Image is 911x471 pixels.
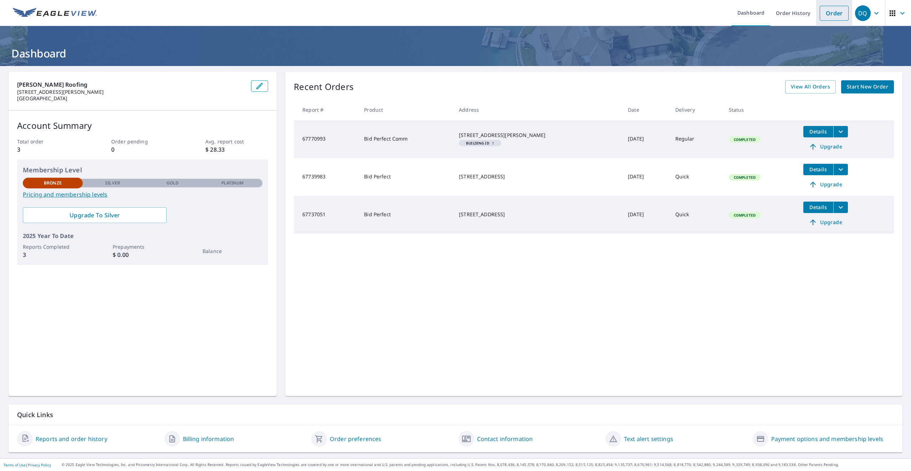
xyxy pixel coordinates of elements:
[13,8,97,19] img: EV Logo
[205,145,268,154] p: $ 28.33
[820,6,849,21] a: Order
[294,158,358,196] td: 67739983
[808,180,844,189] span: Upgrade
[23,250,83,259] p: 3
[23,165,262,175] p: Membership Level
[183,435,234,443] a: Billing information
[803,126,833,137] button: detailsBtn-67770993
[62,462,907,467] p: © 2025 Eagle View Technologies, Inc. and Pictometry International Corp. All Rights Reserved. Repo...
[203,247,262,255] p: Balance
[113,243,173,250] p: Prepayments
[808,166,829,173] span: Details
[833,164,848,175] button: filesDropdownBtn-67739983
[803,179,848,190] a: Upgrade
[358,196,453,234] td: Bid Perfect
[167,180,179,186] p: Gold
[17,95,245,102] p: [GEOGRAPHIC_DATA]
[294,80,354,93] p: Recent Orders
[624,435,673,443] a: Text alert settings
[459,173,616,180] div: [STREET_ADDRESS]
[803,217,848,228] a: Upgrade
[622,120,669,158] td: [DATE]
[622,196,669,234] td: [DATE]
[670,99,723,120] th: Delivery
[841,80,894,93] a: Start New Order
[17,410,894,419] p: Quick Links
[17,138,80,145] p: Total order
[833,202,848,213] button: filesDropdownBtn-67737051
[294,120,358,158] td: 67770993
[105,180,120,186] p: Silver
[730,175,760,180] span: Completed
[808,218,844,227] span: Upgrade
[791,82,830,91] span: View All Orders
[294,99,358,120] th: Report #
[29,211,161,219] span: Upgrade To Silver
[847,82,888,91] span: Start New Order
[808,204,829,211] span: Details
[670,196,723,234] td: Quick
[855,5,871,21] div: DQ
[17,80,245,89] p: [PERSON_NAME] Roofing
[4,462,26,467] a: Terms of Use
[459,132,616,139] div: [STREET_ADDRESS][PERSON_NAME]
[622,99,669,120] th: Date
[785,80,836,93] a: View All Orders
[23,190,262,199] a: Pricing and membership levels
[221,180,244,186] p: Platinum
[462,141,498,145] span: 1
[670,158,723,196] td: Quick
[358,99,453,120] th: Product
[113,250,173,259] p: $ 0.00
[9,46,902,61] h1: Dashboard
[730,213,760,218] span: Completed
[111,145,174,154] p: 0
[808,128,829,135] span: Details
[477,435,533,443] a: Contact information
[330,435,382,443] a: Order preferences
[36,435,107,443] a: Reports and order history
[808,142,844,151] span: Upgrade
[622,158,669,196] td: [DATE]
[803,141,848,152] a: Upgrade
[771,435,884,443] a: Payment options and membership levels
[17,145,80,154] p: 3
[833,126,848,137] button: filesDropdownBtn-67770993
[466,141,489,145] em: Building ID
[294,196,358,234] td: 67737051
[803,202,833,213] button: detailsBtn-67737051
[17,89,245,95] p: [STREET_ADDRESS][PERSON_NAME]
[28,462,51,467] a: Privacy Policy
[205,138,268,145] p: Avg. report cost
[453,99,622,120] th: Address
[23,232,262,240] p: 2025 Year To Date
[23,243,83,250] p: Reports Completed
[17,119,268,132] p: Account Summary
[730,137,760,142] span: Completed
[459,211,616,218] div: [STREET_ADDRESS]
[23,207,167,223] a: Upgrade To Silver
[670,120,723,158] td: Regular
[803,164,833,175] button: detailsBtn-67739983
[44,180,62,186] p: Bronze
[111,138,174,145] p: Order pending
[358,120,453,158] td: Bid Perfect Comm
[723,99,798,120] th: Status
[358,158,453,196] td: Bid Perfect
[4,463,51,467] p: |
